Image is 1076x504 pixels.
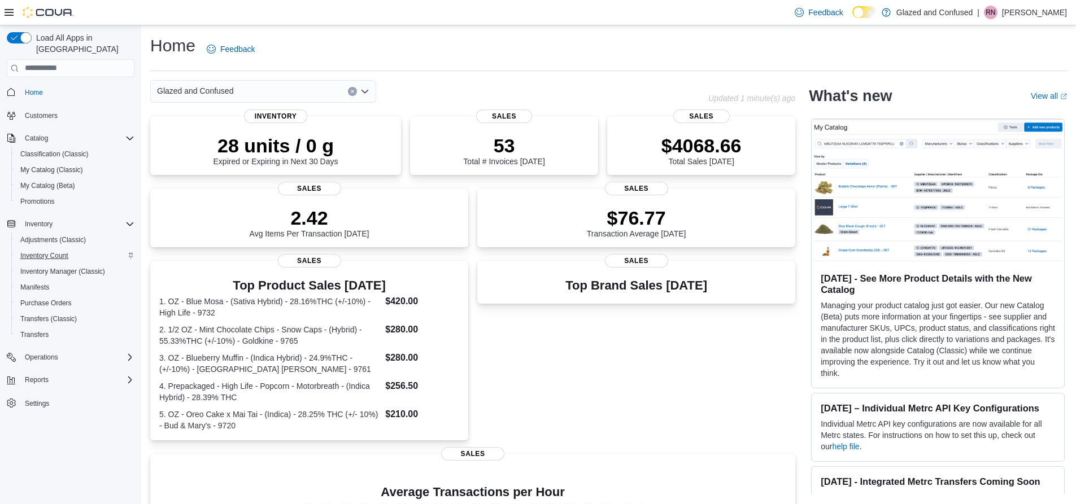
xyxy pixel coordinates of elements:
span: Sales [605,182,668,195]
span: Inventory Count [20,251,68,260]
p: [PERSON_NAME] [1002,6,1067,19]
img: Cova [23,7,73,18]
h3: [DATE] - See More Product Details with the New Catalog [821,273,1055,295]
span: RN [986,6,995,19]
span: Settings [25,399,49,408]
button: My Catalog (Beta) [11,178,139,194]
p: 28 units / 0 g [214,134,338,157]
a: Inventory Count [16,249,73,262]
button: Manifests [11,279,139,295]
div: Ryan Neverman [984,6,997,19]
span: Classification (Classic) [20,150,89,159]
svg: External link [1060,93,1067,100]
a: help file [832,442,859,451]
button: Home [2,84,139,100]
span: Operations [20,350,134,364]
span: Load All Apps in [GEOGRAPHIC_DATA] [32,32,134,55]
p: Individual Metrc API key configurations are now available for all Metrc states. For instructions ... [821,418,1055,452]
p: $4068.66 [661,134,742,157]
dt: 4. Prepackaged - High Life - Popcorn - Motorbreath - (Indica Hybrid) - 28.39% THC [159,380,381,403]
p: | [977,6,979,19]
button: Customers [2,107,139,124]
span: Sales [278,182,341,195]
button: Inventory [20,217,57,231]
span: Inventory [20,217,134,231]
span: Customers [25,111,58,120]
dd: $256.50 [385,379,459,393]
a: Settings [20,397,54,410]
a: Manifests [16,281,54,294]
h3: [DATE] – Individual Metrc API Key Configurations [821,402,1055,414]
a: Customers [20,109,62,122]
span: My Catalog (Beta) [16,179,134,192]
span: Home [20,85,134,99]
span: Transfers [20,330,49,339]
span: My Catalog (Classic) [20,165,83,174]
span: Purchase Orders [16,296,134,310]
dd: $210.00 [385,407,459,421]
p: 2.42 [250,207,369,229]
dd: $280.00 [385,323,459,336]
span: Feedback [808,7,843,18]
button: Transfers (Classic) [11,311,139,327]
span: Transfers [16,328,134,341]
span: Customers [20,108,134,122]
a: Promotions [16,195,59,208]
p: Updated 1 minute(s) ago [708,94,795,103]
button: Promotions [11,194,139,209]
span: My Catalog (Beta) [20,181,75,190]
span: Manifests [16,281,134,294]
p: Glazed and Confused [896,6,973,19]
h3: Top Brand Sales [DATE] [565,279,707,292]
h4: Average Transactions per Hour [159,485,786,499]
div: Transaction Average [DATE] [587,207,686,238]
span: Operations [25,353,58,362]
button: Catalog [20,132,53,145]
a: View allExternal link [1031,91,1067,100]
button: Clear input [348,87,357,96]
p: 53 [463,134,544,157]
p: Managing your product catalog just got easier. Our new Catalog (Beta) puts more information at yo... [821,300,1055,379]
a: Inventory Manager (Classic) [16,265,110,278]
div: Expired or Expiring in Next 30 Days [214,134,338,166]
span: Catalog [20,132,134,145]
span: Inventory Manager (Classic) [16,265,134,278]
div: Total Sales [DATE] [661,134,742,166]
span: Manifests [20,283,49,292]
a: Feedback [790,1,847,24]
span: Glazed and Confused [157,84,233,98]
span: Transfers (Classic) [16,312,134,326]
button: Inventory Manager (Classic) [11,264,139,279]
dd: $420.00 [385,295,459,308]
span: Adjustments (Classic) [16,233,134,247]
button: Reports [20,373,53,387]
a: Home [20,86,47,99]
span: Home [25,88,43,97]
button: Inventory Count [11,248,139,264]
span: Inventory Count [16,249,134,262]
button: Transfers [11,327,139,343]
a: Purchase Orders [16,296,76,310]
span: Promotions [20,197,55,206]
a: My Catalog (Beta) [16,179,80,192]
dt: 3. OZ - Blueberry Muffin - (Indica Hybrid) - 24.9%THC - (+/-10%) - [GEOGRAPHIC_DATA] [PERSON_NAME... [159,352,381,375]
span: Sales [605,254,668,268]
input: Dark Mode [852,6,876,18]
button: Operations [20,350,63,364]
dt: 1. OZ - Blue Mosa - (Sativa Hybrid) - 28.16%THC (+/-10%) - High Life - 9732 [159,296,381,318]
button: Operations [2,349,139,365]
a: Transfers [16,328,53,341]
span: Transfers (Classic) [20,314,77,323]
h1: Home [150,34,195,57]
button: Inventory [2,216,139,232]
span: Reports [20,373,134,387]
span: Feedback [220,43,255,55]
dd: $280.00 [385,351,459,365]
span: Sales [278,254,341,268]
a: My Catalog (Classic) [16,163,88,177]
span: Promotions [16,195,134,208]
span: Classification (Classic) [16,147,134,161]
span: Settings [20,396,134,410]
button: My Catalog (Classic) [11,162,139,178]
span: Purchase Orders [20,299,72,308]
